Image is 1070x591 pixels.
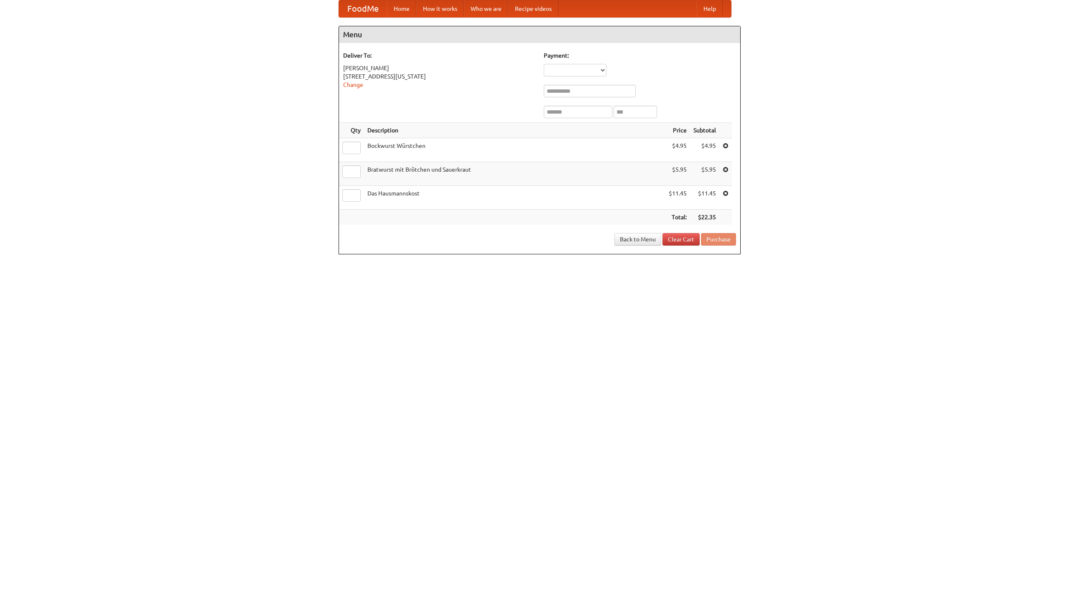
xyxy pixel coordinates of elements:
[343,72,535,81] div: [STREET_ADDRESS][US_STATE]
[690,138,719,162] td: $4.95
[665,123,690,138] th: Price
[508,0,558,17] a: Recipe videos
[701,233,736,246] button: Purchase
[690,186,719,210] td: $11.45
[364,186,665,210] td: Das Hausmannskost
[690,123,719,138] th: Subtotal
[697,0,723,17] a: Help
[614,233,661,246] a: Back to Menu
[343,81,363,88] a: Change
[339,123,364,138] th: Qty
[464,0,508,17] a: Who we are
[690,162,719,186] td: $5.95
[343,64,535,72] div: [PERSON_NAME]
[387,0,416,17] a: Home
[662,233,700,246] a: Clear Cart
[416,0,464,17] a: How it works
[364,138,665,162] td: Bockwurst Würstchen
[665,138,690,162] td: $4.95
[544,51,736,60] h5: Payment:
[364,162,665,186] td: Bratwurst mit Brötchen und Sauerkraut
[690,210,719,225] th: $22.35
[364,123,665,138] th: Description
[339,26,740,43] h4: Menu
[665,162,690,186] td: $5.95
[665,210,690,225] th: Total:
[665,186,690,210] td: $11.45
[343,51,535,60] h5: Deliver To:
[339,0,387,17] a: FoodMe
